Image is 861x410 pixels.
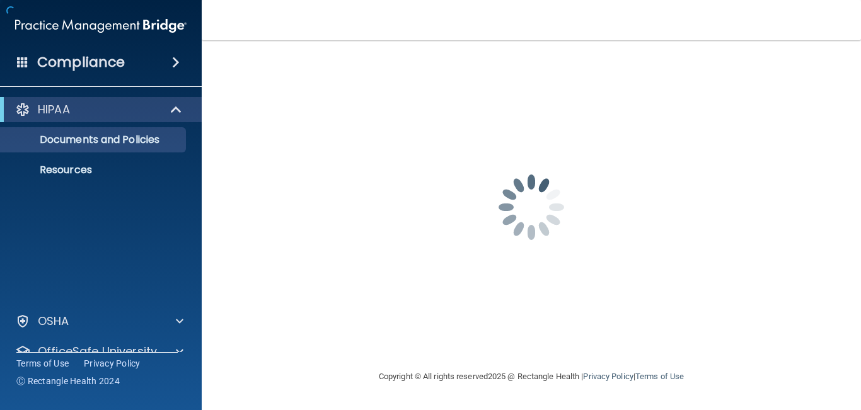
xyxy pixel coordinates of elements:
p: HIPAA [38,102,70,117]
a: Privacy Policy [583,372,633,381]
p: Resources [8,164,180,176]
a: OfficeSafe University [15,344,183,359]
a: Privacy Policy [84,357,141,370]
a: Terms of Use [635,372,684,381]
div: Copyright © All rights reserved 2025 @ Rectangle Health | | [301,356,761,397]
img: spinner.e123f6fc.gif [468,144,594,270]
a: HIPAA [15,102,183,117]
p: OfficeSafe University [38,344,157,359]
span: Ⓒ Rectangle Health 2024 [16,375,120,387]
a: OSHA [15,314,183,329]
img: PMB logo [15,13,187,38]
h4: Compliance [37,54,125,71]
a: Terms of Use [16,357,69,370]
p: OSHA [38,314,69,329]
p: Documents and Policies [8,134,180,146]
